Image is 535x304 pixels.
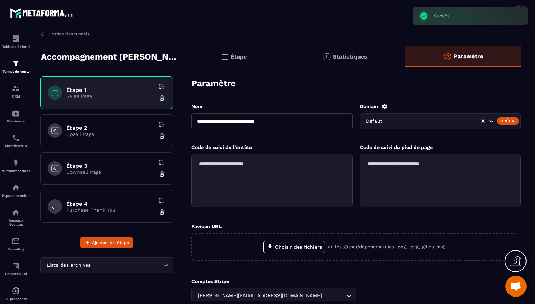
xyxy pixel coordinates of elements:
[40,257,173,273] div: Search for option
[66,162,155,169] h6: Étape 3
[12,84,20,93] img: formation
[159,132,166,139] img: trash
[159,208,166,215] img: trash
[323,52,331,61] img: stats.20deebd0.svg
[41,50,177,64] p: Accompagnement [PERSON_NAME]
[2,29,30,54] a: formationformationTableau de bord
[92,261,161,269] input: Search for option
[220,52,229,61] img: bars.0d591741.svg
[2,256,30,281] a: accountantaccountantComptabilité
[2,70,30,73] p: Tunnel de vente
[66,93,155,99] p: Sales Page
[360,144,433,150] label: Code de suivi du pied de page
[10,6,74,19] img: logo
[2,119,30,123] p: Webinaire
[2,79,30,104] a: formationformationCRM
[2,203,30,232] a: social-networksocial-networkRéseaux Sociaux
[191,78,236,88] h3: Paramètre
[12,134,20,142] img: scheduler
[505,276,527,297] a: Ouvrir le chat
[2,297,30,301] p: IA prospects
[12,59,20,68] img: formation
[12,208,20,217] img: social-network
[159,170,166,177] img: trash
[360,104,378,109] label: Domain
[2,232,30,256] a: emailemailE-mailing
[323,292,345,300] input: Search for option
[2,94,30,98] p: CRM
[2,144,30,148] p: Planificateur
[2,272,30,276] p: Comptabilité
[2,219,30,226] p: Réseaux Sociaux
[12,237,20,245] img: email
[497,117,519,125] div: Créer
[66,131,155,137] p: Upsell Page
[66,207,155,213] p: Purchase Thank You
[66,169,155,175] p: Downsell Page
[12,287,20,295] img: automations
[45,261,92,269] span: Liste des archives
[2,153,30,178] a: automationsautomationsAutomatisations
[159,94,166,101] img: trash
[12,34,20,43] img: formation
[360,113,521,129] div: Search for option
[66,125,155,131] h6: Étape 2
[12,109,20,117] img: automations
[66,87,155,93] h6: Étape 1
[2,178,30,203] a: automationsautomationsEspace membre
[196,292,323,300] span: [PERSON_NAME][EMAIL_ADDRESS][DOMAIN_NAME]
[66,200,155,207] h6: Étape 4
[12,183,20,192] img: automations
[263,241,325,253] label: Choisir des fichiers
[454,53,483,60] p: Paramètre
[328,244,446,250] p: ou les glisser/déposer ici (.ico, .png, .jpeg, .gif ou .svg)
[191,104,202,109] label: Nom
[2,104,30,128] a: automationsautomationsWebinaire
[191,144,252,150] label: Code de suivi de l'entête
[389,117,481,125] input: Search for option
[481,118,485,124] button: Clear Selected
[443,52,452,61] img: setting-o.ffaa8168.svg
[2,45,30,49] p: Tableau de bord
[12,159,20,167] img: automations
[40,31,90,37] a: Gestion des tunnels
[333,53,367,60] p: Statistiques
[40,31,47,37] img: arrow
[92,239,129,246] span: Ajouter une étape
[2,247,30,251] p: E-mailing
[2,169,30,173] p: Automatisations
[2,194,30,198] p: Espace membre
[191,278,356,284] p: Comptes Stripe
[12,262,20,270] img: accountant
[191,288,356,304] div: Search for option
[191,223,222,229] label: Favicon URL
[231,53,247,60] p: Étape
[80,237,133,248] button: Ajouter une étape
[2,128,30,153] a: schedulerschedulerPlanificateur
[364,117,389,125] span: Défaut
[2,54,30,79] a: formationformationTunnel de vente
